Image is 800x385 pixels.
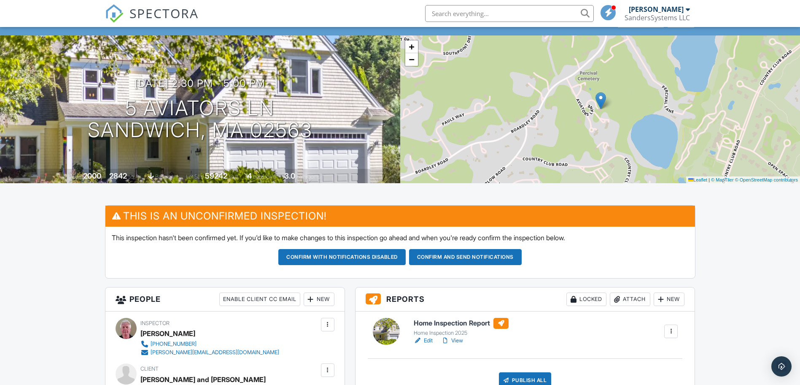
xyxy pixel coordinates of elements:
div: 59242 [205,171,227,180]
div: [PERSON_NAME] [140,327,195,340]
h3: [DATE] 2:30 pm - 5:00 pm [135,78,265,89]
span: − [409,54,414,65]
span: Client [140,366,159,372]
div: SandersSystems LLC [625,14,690,22]
h3: This is an Unconfirmed Inspection! [105,206,695,226]
span: basement [155,174,178,180]
h3: Reports [356,287,695,312]
p: This inspection hasn't been confirmed yet. If you'd like to make changes to this inspection go ah... [112,233,689,242]
div: 3.0 [284,171,295,180]
div: 4 [247,171,252,180]
button: Confirm with notifications disabled [278,249,406,265]
img: Marker [595,92,606,109]
span: Lot Size [186,174,204,180]
div: Enable Client CC Email [219,293,300,306]
a: [PERSON_NAME][EMAIL_ADDRESS][DOMAIN_NAME] [140,348,279,357]
button: Confirm and send notifications [409,249,522,265]
a: Leaflet [688,177,707,182]
div: [PERSON_NAME] [629,5,684,14]
div: New [304,293,334,306]
a: Home Inspection Report Home Inspection 2025 [414,318,509,336]
div: More [667,16,695,27]
a: [PHONE_NUMBER] [140,340,279,348]
div: Open Intercom Messenger [771,356,792,377]
span: | [708,177,710,182]
div: New [654,293,684,306]
div: Home Inspection 2025 [414,330,509,336]
span: bedrooms [253,174,276,180]
a: SPECTORA [105,11,199,29]
h6: Home Inspection Report [414,318,509,329]
div: 2842 [109,171,127,180]
a: Zoom out [405,53,418,66]
a: © MapTiler [711,177,734,182]
a: Edit [414,336,433,345]
span: sq. ft. [128,174,140,180]
div: [PERSON_NAME][EMAIL_ADDRESS][DOMAIN_NAME] [151,349,279,356]
div: 2000 [83,171,101,180]
a: © OpenStreetMap contributors [735,177,798,182]
span: sq.ft. [229,174,239,180]
span: Built [73,174,82,180]
div: [PHONE_NUMBER] [151,341,197,347]
img: The Best Home Inspection Software - Spectora [105,4,124,23]
a: Zoom in [405,41,418,53]
span: SPECTORA [129,4,199,22]
span: + [409,41,414,52]
div: Client View [617,16,664,27]
h3: People [105,287,345,312]
input: Search everything... [425,5,594,22]
div: Locked [566,293,606,306]
h1: 5 Aviators Ln Sandwich, MA 02563 [88,97,312,142]
div: Attach [610,293,650,306]
a: View [441,336,463,345]
span: bathrooms [296,174,321,180]
span: Inspector [140,320,170,326]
